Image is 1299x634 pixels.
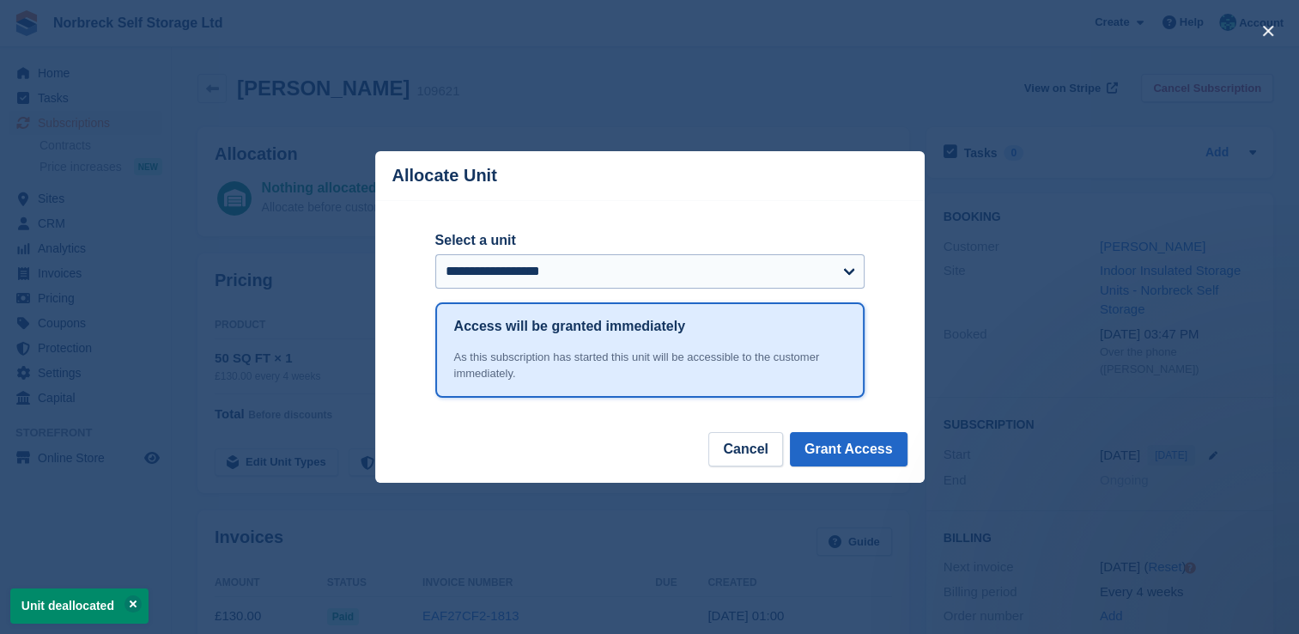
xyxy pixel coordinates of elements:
button: close [1254,17,1282,45]
label: Select a unit [435,230,865,251]
h1: Access will be granted immediately [454,316,685,337]
div: As this subscription has started this unit will be accessible to the customer immediately. [454,349,846,382]
button: Cancel [708,432,782,466]
p: Allocate Unit [392,166,497,186]
p: Unit deallocated [10,588,149,624]
button: Grant Access [790,432,907,466]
